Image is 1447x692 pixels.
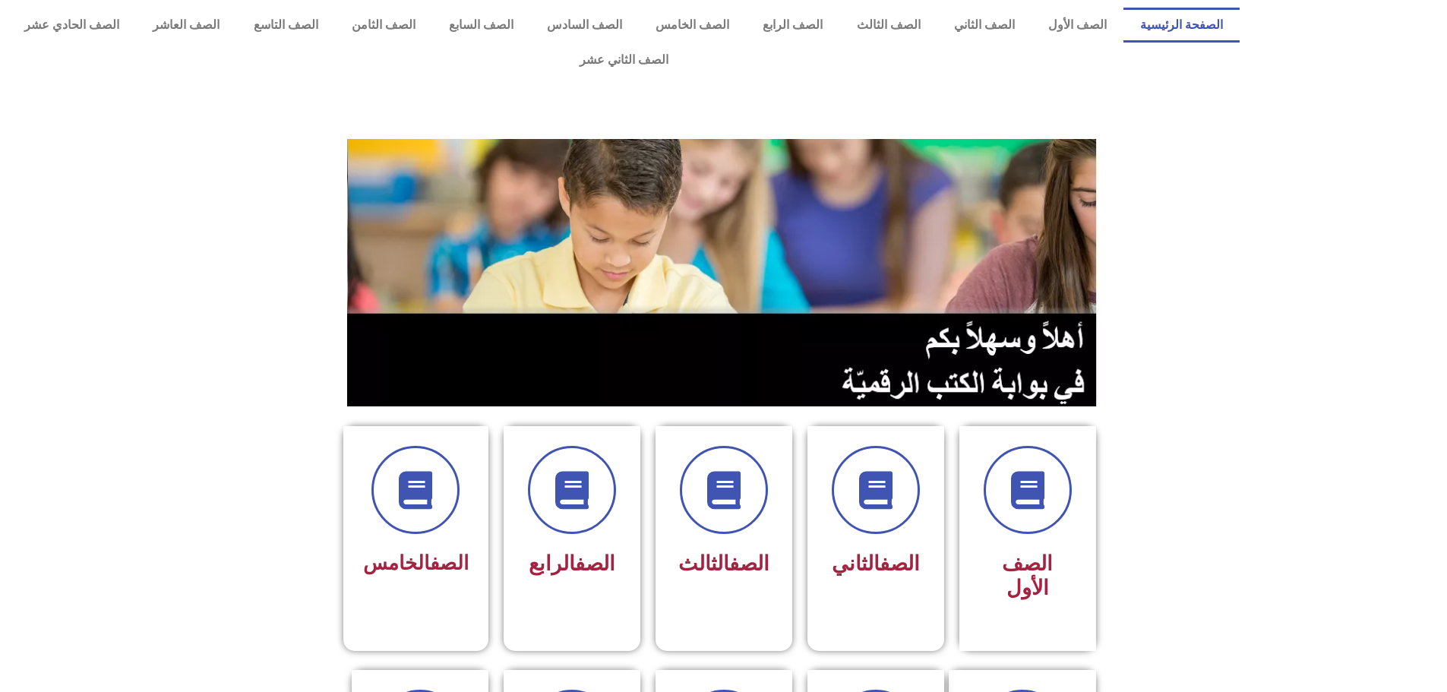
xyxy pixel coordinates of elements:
a: الصف [430,551,469,574]
a: الصف الثاني [937,8,1032,43]
a: الصف [729,551,769,576]
a: الصف الرابع [746,8,839,43]
a: الصف الثالث [839,8,937,43]
a: الصف السابع [432,8,530,43]
span: الثالث [678,551,769,576]
span: الثاني [832,551,920,576]
a: الصف السادس [530,8,639,43]
span: الخامس [363,551,469,574]
a: الصف الحادي عشر [8,8,136,43]
a: الصف العاشر [136,8,236,43]
a: الصف الثامن [335,8,432,43]
span: الصف الأول [1002,551,1053,600]
a: الصف [575,551,615,576]
a: الصفحة الرئيسية [1123,8,1240,43]
a: الصف التاسع [236,8,334,43]
a: الصف الأول [1032,8,1123,43]
a: الصف الخامس [639,8,746,43]
span: الرابع [529,551,615,576]
a: الصف [880,551,920,576]
a: الصف الثاني عشر [8,43,1240,77]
